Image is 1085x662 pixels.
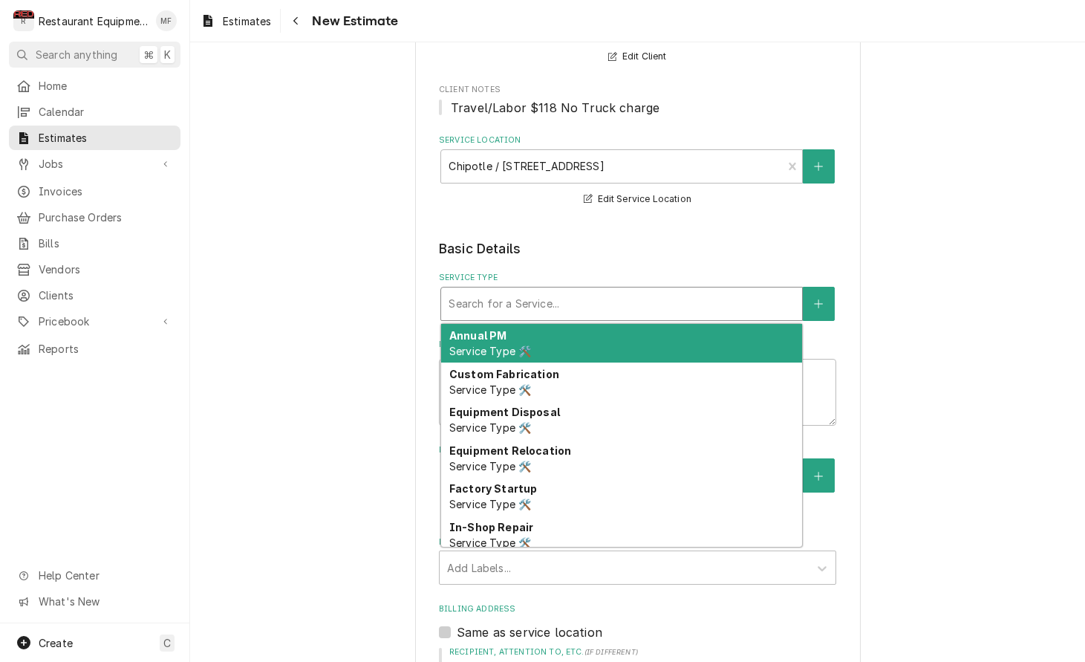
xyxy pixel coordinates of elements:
[9,205,180,230] a: Purchase Orders
[439,239,836,259] legend: Basic Details
[449,345,531,357] span: Service Type 🛠️
[39,104,173,120] span: Calendar
[39,130,173,146] span: Estimates
[814,161,823,172] svg: Create New Location
[814,299,823,309] svg: Create New Service
[13,10,34,31] div: Restaurant Equipment Diagnostics's Avatar
[39,341,173,357] span: Reports
[439,536,836,548] label: Labels
[39,637,73,649] span: Create
[584,648,638,656] span: ( if different )
[803,149,834,184] button: Create New Location
[39,13,148,29] div: Restaurant Equipment Diagnostics
[39,568,172,583] span: Help Center
[163,635,171,651] span: C
[9,42,180,68] button: Search anything⌘K
[439,536,836,585] div: Labels
[9,337,180,361] a: Reports
[581,190,694,209] button: Edit Service Location
[39,210,173,225] span: Purchase Orders
[307,11,398,31] span: New Estimate
[449,460,531,473] span: Service Type 🛠️
[439,339,836,351] label: Reason For Call
[39,236,173,251] span: Bills
[449,482,537,495] strong: Factory Startup
[439,84,836,116] div: Client Notes
[36,47,117,62] span: Search anything
[39,184,173,199] span: Invoices
[449,383,531,396] span: Service Type 🛠️
[439,134,836,146] label: Service Location
[156,10,177,31] div: Madyson Fisher's Avatar
[9,563,180,588] a: Go to Help Center
[606,48,668,66] button: Edit Client
[9,283,180,308] a: Clients
[9,589,180,614] a: Go to What's New
[39,314,151,329] span: Pricebook
[439,603,836,615] label: Billing Address
[39,288,173,303] span: Clients
[9,126,180,150] a: Estimates
[451,100,659,115] span: Travel/Labor $118 No Truck charge
[223,13,271,29] span: Estimates
[439,339,836,426] div: Reason For Call
[439,99,836,117] span: Client Notes
[195,9,277,33] a: Estimates
[449,368,559,380] strong: Custom Fabrication
[9,257,180,282] a: Vendors
[156,10,177,31] div: MF
[9,152,180,176] a: Go to Jobs
[449,329,506,342] strong: Annual PM
[13,10,34,31] div: R
[39,262,173,277] span: Vendors
[39,594,172,609] span: What's New
[9,74,180,98] a: Home
[284,9,307,33] button: Navigate back
[449,498,531,510] span: Service Type 🛠️
[449,521,533,533] strong: In-Shop Repair
[803,287,834,321] button: Create New Service
[439,272,836,320] div: Service Type
[449,646,836,658] label: Recipient, Attention To, etc.
[439,134,836,208] div: Service Location
[9,309,180,334] a: Go to Pricebook
[457,623,602,641] label: Same as service location
[449,406,560,418] strong: Equipment Disposal
[439,444,836,518] div: Equipment
[39,78,173,94] span: Home
[449,444,571,457] strong: Equipment Relocation
[439,444,836,456] label: Equipment
[39,156,151,172] span: Jobs
[814,471,823,481] svg: Create New Equipment
[164,47,171,62] span: K
[449,421,531,434] span: Service Type 🛠️
[9,100,180,124] a: Calendar
[449,536,531,549] span: Service Type 🛠️
[439,272,836,284] label: Service Type
[9,179,180,204] a: Invoices
[143,47,154,62] span: ⌘
[803,458,834,493] button: Create New Equipment
[9,231,180,256] a: Bills
[439,84,836,96] span: Client Notes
